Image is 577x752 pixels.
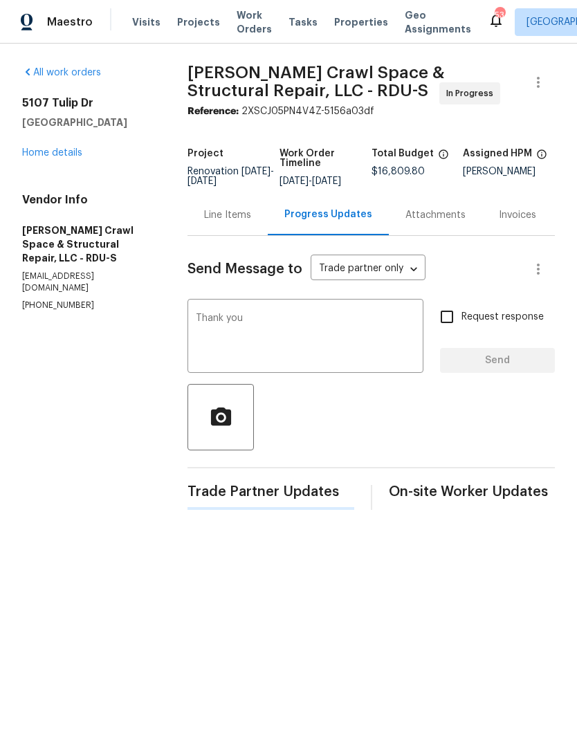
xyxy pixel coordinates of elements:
[311,258,425,281] div: Trade partner only
[334,15,388,29] span: Properties
[22,300,154,311] p: [PHONE_NUMBER]
[284,208,372,221] div: Progress Updates
[237,8,272,36] span: Work Orders
[47,15,93,29] span: Maestro
[22,68,101,77] a: All work orders
[280,176,309,186] span: [DATE]
[495,8,504,22] div: 53
[372,149,434,158] h5: Total Budget
[187,149,223,158] h5: Project
[132,15,161,29] span: Visits
[22,193,154,207] h4: Vendor Info
[187,167,274,186] span: Renovation
[187,176,217,186] span: [DATE]
[372,167,425,176] span: $16,809.80
[22,223,154,265] h5: [PERSON_NAME] Crawl Space & Structural Repair, LLC - RDU-S
[312,176,341,186] span: [DATE]
[196,313,415,362] textarea: Thank you
[187,107,239,116] b: Reference:
[187,262,302,276] span: Send Message to
[288,17,318,27] span: Tasks
[461,310,544,324] span: Request response
[463,149,532,158] h5: Assigned HPM
[438,149,449,167] span: The total cost of line items that have been proposed by Opendoor. This sum includes line items th...
[22,116,154,129] h5: [GEOGRAPHIC_DATA]
[280,149,372,168] h5: Work Order Timeline
[405,8,471,36] span: Geo Assignments
[204,208,251,222] div: Line Items
[22,270,154,294] p: [EMAIL_ADDRESS][DOMAIN_NAME]
[280,176,341,186] span: -
[22,96,154,110] h2: 5107 Tulip Dr
[405,208,466,222] div: Attachments
[187,64,445,99] span: [PERSON_NAME] Crawl Space & Structural Repair, LLC - RDU-S
[187,104,555,118] div: 2XSCJ05PN4V4Z-5156a03df
[241,167,271,176] span: [DATE]
[177,15,220,29] span: Projects
[187,485,354,499] span: Trade Partner Updates
[499,208,536,222] div: Invoices
[536,149,547,167] span: The hpm assigned to this work order.
[463,167,555,176] div: [PERSON_NAME]
[446,86,499,100] span: In Progress
[187,167,274,186] span: -
[22,148,82,158] a: Home details
[389,485,555,499] span: On-site Worker Updates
